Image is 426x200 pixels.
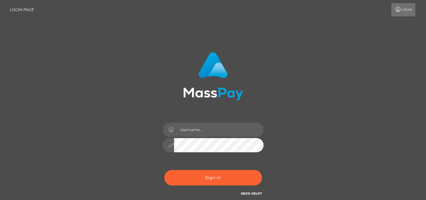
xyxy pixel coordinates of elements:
a: Login [391,3,415,16]
a: Need Help? [241,191,262,196]
img: MassPay Login [183,52,243,100]
input: Username... [174,123,264,137]
a: Login Page [10,3,34,16]
button: Sign in [164,170,262,185]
